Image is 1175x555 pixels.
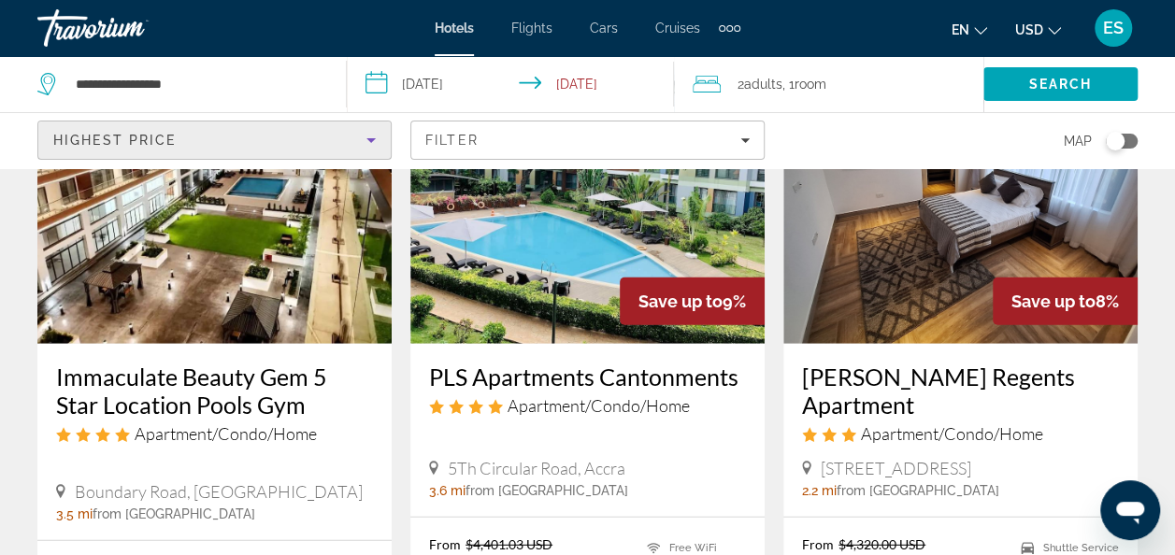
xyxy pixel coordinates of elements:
[56,423,373,444] div: 4 star Apartment
[1029,77,1093,92] span: Search
[802,483,837,498] span: 2.2 mi
[466,536,552,552] del: $4,401.03 USD
[466,483,628,498] span: from [GEOGRAPHIC_DATA]
[802,363,1119,419] a: [PERSON_NAME] Regents Apartment
[56,363,373,419] a: Immaculate Beauty Gem 5 Star Location Pools Gym
[410,121,765,160] button: Filters
[508,395,690,416] span: Apartment/Condo/Home
[802,423,1119,444] div: 3 star Apartment
[1064,128,1092,154] span: Map
[93,506,255,521] span: from [GEOGRAPHIC_DATA]
[744,77,782,92] span: Adults
[1015,22,1043,37] span: USD
[1011,292,1096,311] span: Save up to
[448,458,625,478] span: 5Th Circular Road, Accra
[783,45,1138,344] img: Victor Regents Apartment
[837,483,999,498] span: from [GEOGRAPHIC_DATA]
[821,458,971,478] span: [STREET_ADDRESS]
[75,481,363,502] span: Boundary Road, [GEOGRAPHIC_DATA]
[655,21,700,36] a: Cruises
[425,133,479,148] span: Filter
[738,71,782,97] span: 2
[983,67,1138,101] button: Search
[511,21,552,36] a: Flights
[795,77,826,92] span: Room
[638,292,723,311] span: Save up to
[1103,19,1124,37] span: ES
[1089,8,1138,48] button: User Menu
[861,423,1043,444] span: Apartment/Condo/Home
[74,70,318,98] input: Search hotel destination
[53,129,376,151] mat-select: Sort by
[1100,480,1160,540] iframe: Button to launch messaging window
[347,56,675,112] button: Select check in and out date
[37,4,224,52] a: Travorium
[590,21,618,36] a: Cars
[993,277,1138,325] div: 8%
[56,506,93,521] span: 3.5 mi
[429,363,746,391] a: PLS Apartments Cantonments
[838,536,925,552] del: $4,320.00 USD
[1092,133,1138,149] button: Toggle map
[410,45,765,344] img: PLS Apartments Cantonments
[620,277,765,325] div: 9%
[435,21,474,36] a: Hotels
[674,56,983,112] button: Travelers: 2 adults, 0 children
[802,536,834,552] span: From
[782,71,826,97] span: , 1
[1015,16,1061,43] button: Change currency
[952,16,987,43] button: Change language
[719,13,740,43] button: Extra navigation items
[53,133,176,148] span: Highest Price
[37,45,392,344] img: Immaculate Beauty Gem 5 Star Location Pools Gym
[135,423,317,444] span: Apartment/Condo/Home
[429,536,461,552] span: From
[952,22,969,37] span: en
[429,395,746,416] div: 4 star Apartment
[429,483,466,498] span: 3.6 mi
